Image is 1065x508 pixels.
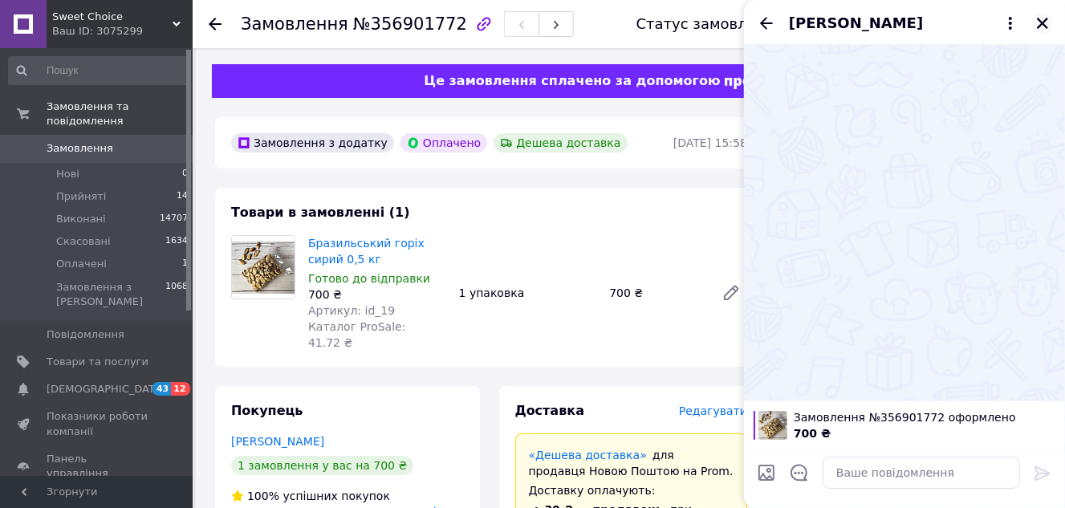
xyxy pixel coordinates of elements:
[529,449,647,461] a: «Дешева доставка»
[231,133,394,152] div: Замовлення з додатку
[679,404,747,417] span: Редагувати
[241,14,348,34] span: Замовлення
[56,280,165,309] span: Замовлення з [PERSON_NAME]
[52,10,173,24] span: Sweet Choice
[182,257,188,271] span: 1
[8,56,189,85] input: Пошук
[1033,14,1052,33] button: Закрити
[171,382,189,396] span: 12
[52,24,193,39] div: Ваш ID: 3075299
[424,73,720,88] span: Це замовлення сплачено за допомогою
[231,456,413,475] div: 1 замовлення у вас на 700 ₴
[308,237,425,266] a: Бразильський горіх сирий 0,5 кг
[209,16,222,32] div: Повернутися назад
[603,282,709,304] div: 700 ₴
[758,411,787,440] img: 2747739040_w100_h100_brazilskij-oreh-syroj.jpg
[165,234,188,249] span: 1634
[56,257,107,271] span: Оплачені
[47,141,113,156] span: Замовлення
[453,282,604,304] div: 1 упаковка
[177,189,188,204] span: 14
[529,447,734,479] div: для продавця Новою Поштою на Prom.
[400,133,487,152] div: Оплачено
[152,382,171,396] span: 43
[160,212,188,226] span: 14707
[56,234,111,249] span: Скасовані
[789,13,923,34] span: [PERSON_NAME]
[715,277,747,309] a: Редагувати
[308,304,395,317] span: Артикул: id_19
[47,382,165,396] span: [DEMOGRAPHIC_DATA]
[47,100,193,128] span: Замовлення та повідомлення
[789,462,810,483] button: Відкрити шаблони відповідей
[232,242,295,294] img: Бразильський горіх сирий 0,5 кг
[47,355,148,369] span: Товари та послуги
[247,490,279,502] span: 100%
[165,280,188,309] span: 1068
[47,327,124,342] span: Повідомлення
[182,167,188,181] span: 0
[515,403,585,418] span: Доставка
[725,74,821,89] img: evopay logo
[231,488,390,504] div: успішних покупок
[231,403,303,418] span: Покупець
[353,14,467,34] span: №356901772
[56,212,106,226] span: Виконані
[794,427,831,440] span: 700 ₴
[673,136,747,149] time: [DATE] 15:58
[636,16,784,32] div: Статус замовлення
[308,272,430,285] span: Готово до відправки
[529,482,734,498] div: Доставку оплачують:
[308,287,446,303] div: 700 ₴
[56,167,79,181] span: Нові
[231,435,324,448] a: [PERSON_NAME]
[494,133,627,152] div: Дешева доставка
[47,409,148,438] span: Показники роботи компанії
[308,320,405,349] span: Каталог ProSale: 41.72 ₴
[231,205,410,220] span: Товари в замовленні (1)
[47,452,148,481] span: Панель управління
[757,14,776,33] button: Назад
[789,13,1020,34] button: [PERSON_NAME]
[56,189,106,204] span: Прийняті
[794,409,1055,425] span: Замовлення №356901772 оформлено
